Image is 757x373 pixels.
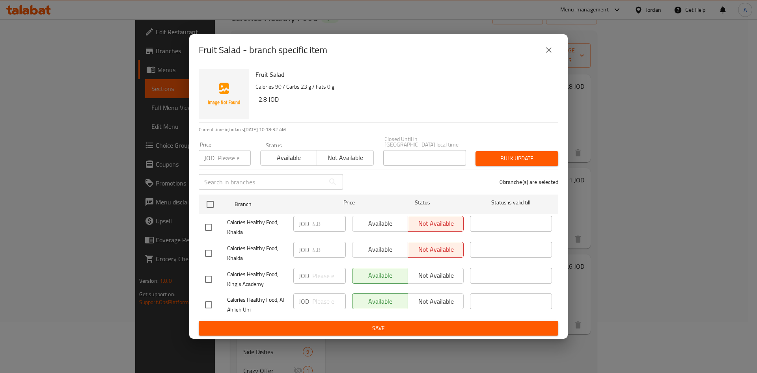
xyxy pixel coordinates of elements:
span: Calories Healthy Food, Khalda [227,217,287,237]
p: 0 branche(s) are selected [500,178,558,186]
span: Save [205,323,552,333]
input: Search in branches [199,174,325,190]
span: Price [323,198,375,208]
span: Available [264,152,314,163]
input: Please enter price [312,242,346,258]
p: JOD [299,271,309,280]
h6: Fruit Salad [255,69,552,80]
h6: 2.8 JOD [259,94,552,105]
p: JOD [299,297,309,306]
p: JOD [299,245,309,254]
span: Not available [320,152,370,163]
input: Please enter price [312,268,346,284]
span: Calories Healthy Food, Khalda [227,243,287,263]
p: Calories 90 / Carbs 23 g / Fats 0 g [255,82,552,92]
input: Please enter price [218,150,251,166]
p: Current time in Jordan is [DATE] 10:18:32 AM [199,126,558,133]
span: Branch [235,199,317,209]
p: JOD [299,219,309,228]
span: Bulk update [482,154,552,163]
span: Status is valid till [470,198,552,208]
button: Bulk update [475,151,558,166]
span: Status [382,198,464,208]
button: Save [199,321,558,336]
h2: Fruit Salad - branch specific item [199,44,327,56]
span: Calories Healthy Food, Al Ahlieh Uni [227,295,287,315]
button: Available [260,150,317,166]
p: JOD [204,153,214,163]
button: Not available [317,150,373,166]
input: Please enter price [312,216,346,232]
input: Please enter price [312,293,346,309]
span: Calories Healthy Food, King's Academy [227,269,287,289]
button: close [539,41,558,59]
img: Fruit Salad [199,69,249,119]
